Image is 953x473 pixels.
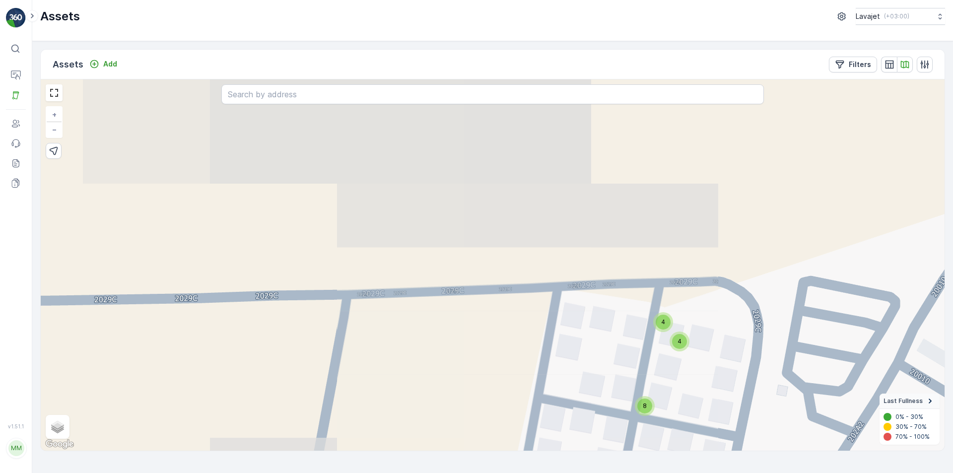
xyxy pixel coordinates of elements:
div: MM [8,440,24,456]
p: 0% - 30% [895,413,923,421]
button: Lavajet(+03:00) [856,8,945,25]
p: Assets [40,8,80,24]
span: v 1.51.1 [6,423,26,429]
img: logo [6,8,26,28]
p: Lavajet [856,11,880,21]
div: 4 [670,332,689,351]
span: 4 [678,338,681,345]
p: ( +03:00 ) [884,12,909,20]
a: Zoom In [47,107,62,122]
p: 30% - 70% [895,423,927,431]
input: Search by address [221,84,764,104]
p: Filters [849,60,871,69]
button: Filters [829,57,877,72]
div: 4 [653,312,673,332]
a: Layers [47,416,68,438]
a: Open this area in Google Maps (opens a new window) [43,438,76,451]
div: 8 [635,396,655,416]
span: Last Fullness [884,397,923,405]
a: Zoom Out [47,122,62,137]
p: Assets [53,58,83,71]
summary: Last Fullness [880,394,940,409]
span: + [52,110,57,119]
p: Add [103,59,117,69]
span: 4 [661,318,665,326]
span: − [52,125,57,134]
span: 8 [643,402,647,409]
button: Add [85,58,121,70]
img: Google [43,438,76,451]
a: View Fullscreen [47,85,62,100]
button: MM [6,431,26,465]
p: 70% - 100% [895,433,930,441]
